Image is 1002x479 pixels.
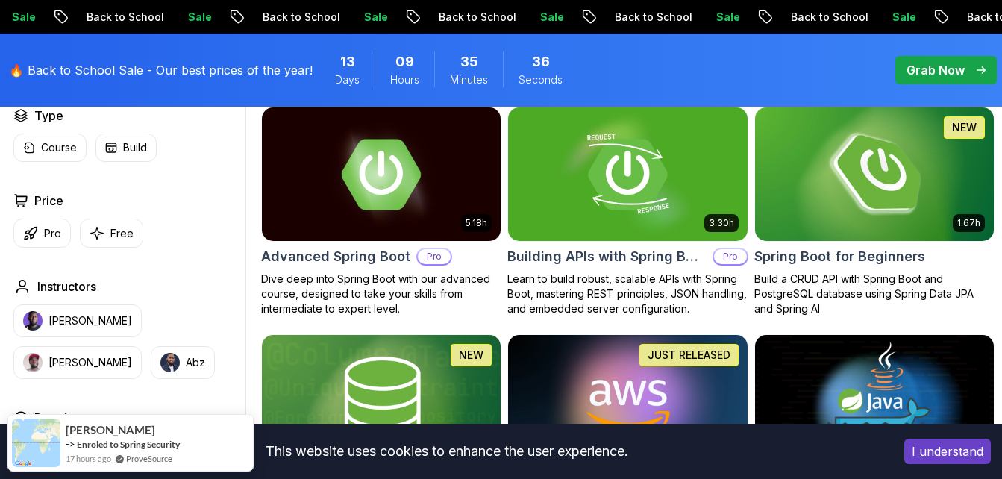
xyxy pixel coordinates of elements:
p: Pro [714,249,747,264]
p: Back to School [582,10,683,25]
p: Sale [683,10,731,25]
img: Advanced Spring Boot card [262,107,501,241]
p: Learn to build robust, scalable APIs with Spring Boot, mastering REST principles, JSON handling, ... [507,272,748,316]
button: Build [95,134,157,162]
p: NEW [952,120,977,135]
p: Grab Now [907,61,965,79]
a: Spring Boot for Beginners card1.67hNEWSpring Boot for BeginnersBuild a CRUD API with Spring Boot ... [754,107,995,316]
button: Pro [13,219,71,248]
p: Free [110,226,134,241]
span: 9 Hours [395,51,414,72]
p: [PERSON_NAME] [48,355,132,370]
h2: Spring Boot for Beginners [754,246,925,267]
p: Sale [155,10,203,25]
img: instructor img [23,311,43,331]
p: Back to School [54,10,155,25]
h2: Building APIs with Spring Boot [507,246,706,267]
p: Sale [331,10,379,25]
span: Minutes [450,72,488,87]
span: Hours [390,72,419,87]
span: 17 hours ago [66,452,111,465]
p: Abz [186,355,205,370]
p: [PERSON_NAME] [48,313,132,328]
span: [PERSON_NAME] [66,424,155,436]
p: Course [41,140,77,155]
p: Build [123,140,147,155]
p: Pro [418,249,451,264]
span: 35 Minutes [460,51,478,72]
img: Building APIs with Spring Boot card [508,107,747,241]
p: Dive deep into Spring Boot with our advanced course, designed to take your skills from intermedia... [261,272,501,316]
img: instructor img [23,353,43,372]
button: instructor img[PERSON_NAME] [13,346,142,379]
img: instructor img [160,353,180,372]
span: Days [335,72,360,87]
button: instructor imgAbz [151,346,215,379]
h2: Duration [34,409,81,427]
img: Spring Data JPA card [262,335,501,469]
p: 🔥 Back to School Sale - Our best prices of the year! [9,61,313,79]
span: 13 Days [340,51,355,72]
p: 3.30h [709,217,734,229]
p: Back to School [406,10,507,25]
p: 5.18h [466,217,487,229]
p: Sale [507,10,555,25]
a: Enroled to Spring Security [77,439,180,450]
p: Pro [44,226,61,241]
img: AWS for Developers card [508,335,747,469]
a: Building APIs with Spring Boot card3.30hBuilding APIs with Spring BootProLearn to build robust, s... [507,107,748,316]
button: Free [80,219,143,248]
h2: Instructors [37,278,96,295]
p: Back to School [758,10,859,25]
p: NEW [459,348,483,363]
button: Course [13,134,87,162]
span: -> [66,438,75,450]
span: 36 Seconds [532,51,550,72]
a: ProveSource [126,452,172,465]
span: Seconds [519,72,563,87]
p: 1.67h [957,217,980,229]
img: Spring Boot for Beginners card [749,104,1000,245]
button: instructor img[PERSON_NAME] [13,304,142,337]
p: Sale [859,10,907,25]
button: Accept cookies [904,439,991,464]
p: Back to School [230,10,331,25]
p: JUST RELEASED [648,348,730,363]
h2: Price [34,192,63,210]
h2: Type [34,107,63,125]
div: This website uses cookies to enhance the user experience. [11,435,882,468]
img: Docker for Java Developers card [755,335,994,469]
img: provesource social proof notification image [12,419,60,467]
a: Advanced Spring Boot card5.18hAdvanced Spring BootProDive deep into Spring Boot with our advanced... [261,107,501,316]
h2: Advanced Spring Boot [261,246,410,267]
p: Build a CRUD API with Spring Boot and PostgreSQL database using Spring Data JPA and Spring AI [754,272,995,316]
